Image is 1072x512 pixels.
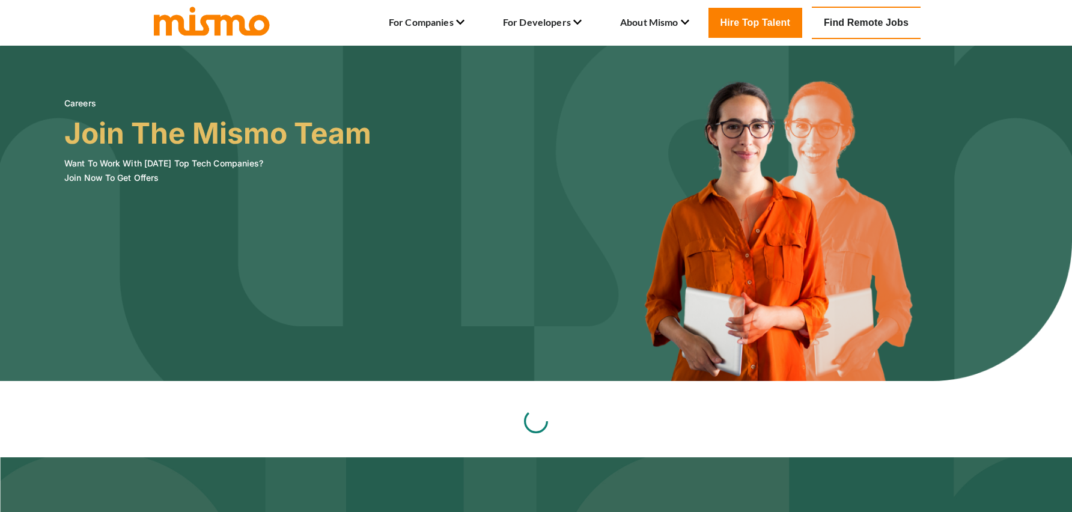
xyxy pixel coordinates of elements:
h6: Want To Work With [DATE] Top Tech Companies? Join Now To Get Offers [64,156,371,185]
li: For Companies [389,13,464,33]
h3: Join The Mismo Team [64,117,371,150]
li: About Mismo [620,13,689,33]
li: For Developers [503,13,582,33]
a: Find Remote Jobs [812,7,921,39]
h6: Careers [64,96,371,111]
img: logo [151,4,272,37]
a: Hire Top Talent [708,8,802,38]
